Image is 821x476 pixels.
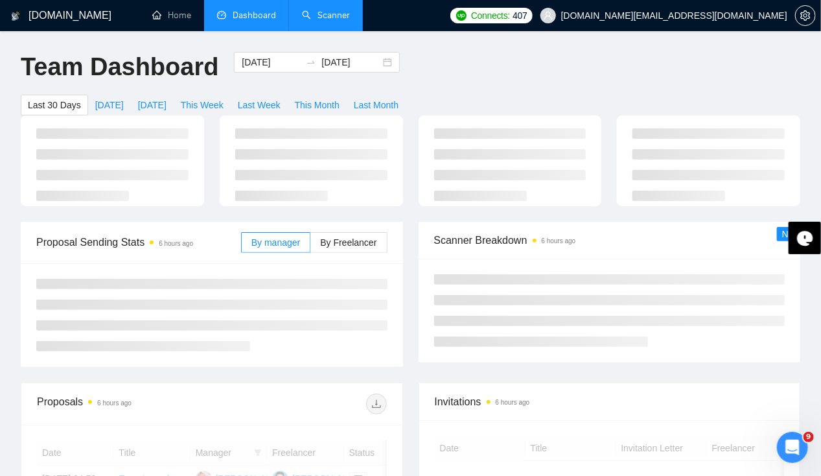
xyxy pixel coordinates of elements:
span: user [544,11,553,20]
time: 6 hours ago [496,399,530,406]
time: 6 hours ago [542,237,576,244]
span: This Week [181,98,224,112]
time: 6 hours ago [159,240,193,247]
a: searchScanner [302,10,350,21]
button: This Month [288,95,347,115]
span: Proposal Sending Stats [36,234,241,250]
button: This Week [174,95,231,115]
span: Dashboard [233,10,276,21]
span: to [306,57,316,67]
span: By Freelancer [320,237,376,248]
span: 9 [804,432,814,442]
button: setting [795,5,816,26]
span: [DATE] [95,98,124,112]
span: dashboard [217,10,226,19]
button: Last Month [347,95,406,115]
span: Scanner Breakdown [434,232,785,248]
button: Last Week [231,95,288,115]
span: swap-right [306,57,316,67]
button: [DATE] [131,95,174,115]
span: 407 [513,8,527,23]
img: logo [11,6,20,27]
button: Last 30 Days [21,95,88,115]
span: This Month [295,98,340,112]
span: Last Month [354,98,399,112]
iframe: Intercom live chat [777,432,808,463]
div: Proposals [37,394,212,414]
span: Connects: [471,8,510,23]
img: upwork-logo.png [456,10,467,21]
button: [DATE] [88,95,131,115]
h1: Team Dashboard [21,52,218,82]
a: setting [795,10,816,21]
input: End date [321,55,380,69]
span: By manager [251,237,300,248]
span: Last Week [238,98,281,112]
span: Last 30 Days [28,98,81,112]
span: New [782,229,800,239]
time: 6 hours ago [97,399,132,407]
span: [DATE] [138,98,167,112]
span: Invitations [435,394,785,410]
a: homeHome [152,10,191,21]
input: Start date [242,55,301,69]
